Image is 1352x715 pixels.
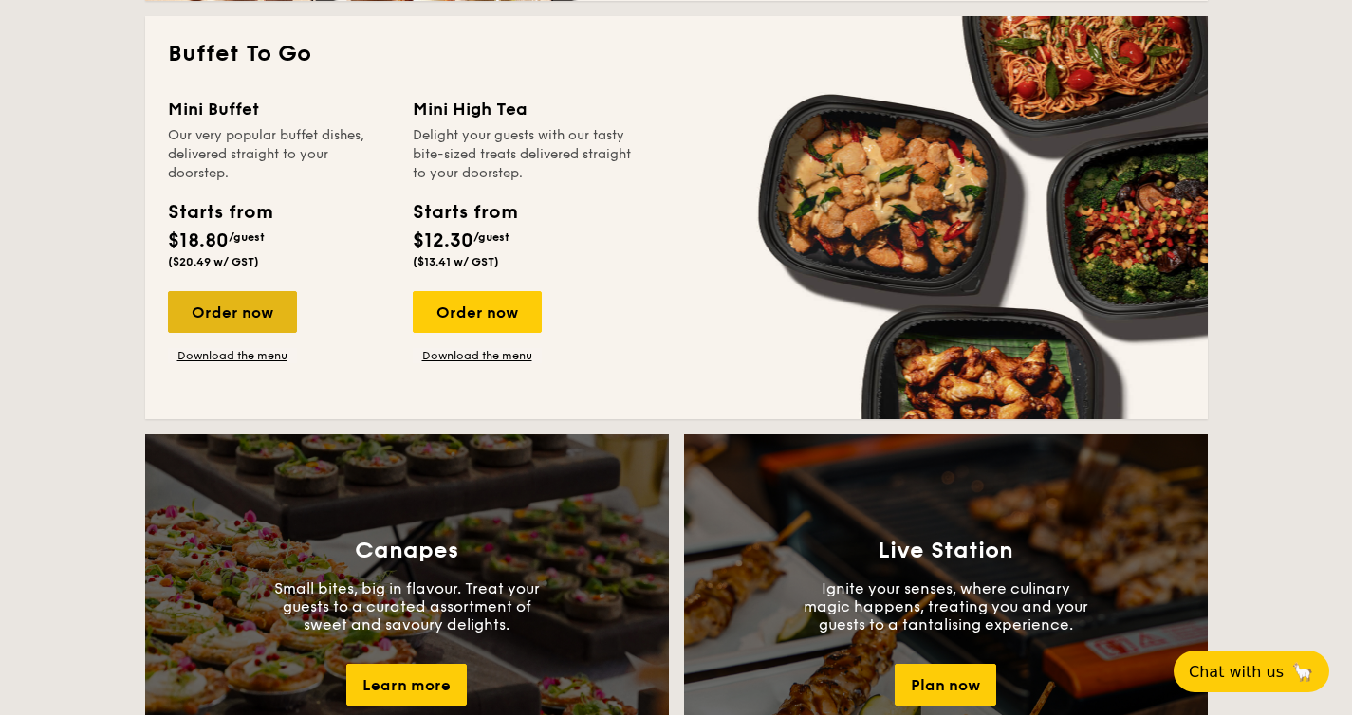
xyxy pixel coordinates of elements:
div: Starts from [413,198,516,227]
p: Ignite your senses, where culinary magic happens, treating you and your guests to a tantalising e... [804,579,1088,633]
span: /guest [229,230,265,244]
a: Download the menu [413,348,542,363]
span: Chat with us [1189,663,1284,681]
span: $18.80 [168,229,229,252]
h3: Live Station [878,538,1013,564]
div: Delight your guests with our tasty bite-sized treats delivered straight to your doorstep. [413,126,635,183]
div: Our very popular buffet dishes, delivered straight to your doorstep. [168,126,390,183]
h2: Buffet To Go [168,39,1185,69]
span: ($20.49 w/ GST) [168,255,259,268]
p: Small bites, big in flavour. Treat your guests to a curated assortment of sweet and savoury delig... [265,579,549,633]
div: Starts from [168,198,271,227]
div: Plan now [895,664,996,706]
a: Download the menu [168,348,297,363]
span: ($13.41 w/ GST) [413,255,499,268]
span: 🦙 [1291,661,1314,683]
h3: Canapes [355,538,458,564]
span: /guest [473,230,509,244]
div: Order now [168,291,297,333]
div: Mini High Tea [413,96,635,122]
div: Order now [413,291,542,333]
div: Mini Buffet [168,96,390,122]
div: Learn more [346,664,467,706]
span: $12.30 [413,229,473,252]
button: Chat with us🦙 [1174,651,1329,692]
